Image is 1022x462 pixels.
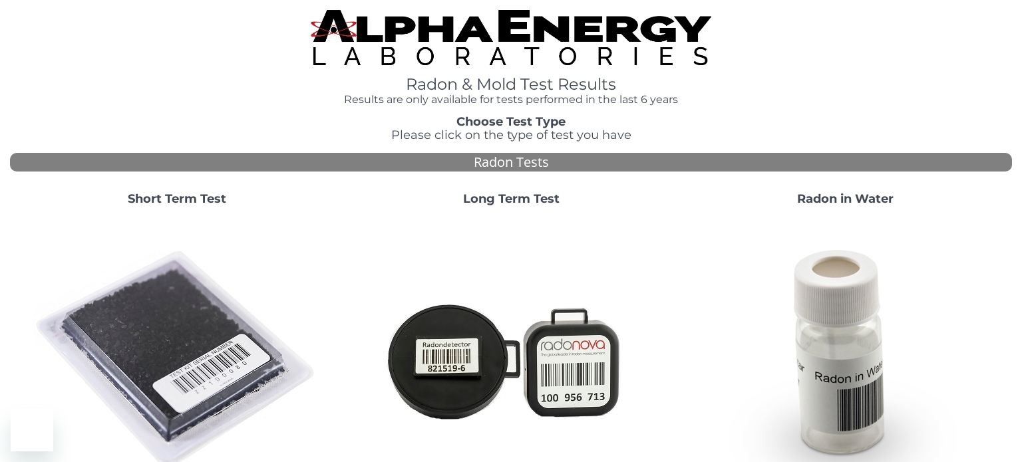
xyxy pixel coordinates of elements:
[797,191,894,206] strong: Radon in Water
[128,191,226,206] strong: Short Term Test
[311,76,711,93] h1: Radon & Mold Test Results
[10,153,1012,172] div: Radon Tests
[456,114,566,129] strong: Choose Test Type
[391,128,631,142] span: Please click on the type of test you have
[311,10,711,65] img: TightCrop.jpg
[311,94,711,106] h4: Results are only available for tests performed in the last 6 years
[11,409,53,451] iframe: Button to launch messaging window
[463,191,560,206] strong: Long Term Test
